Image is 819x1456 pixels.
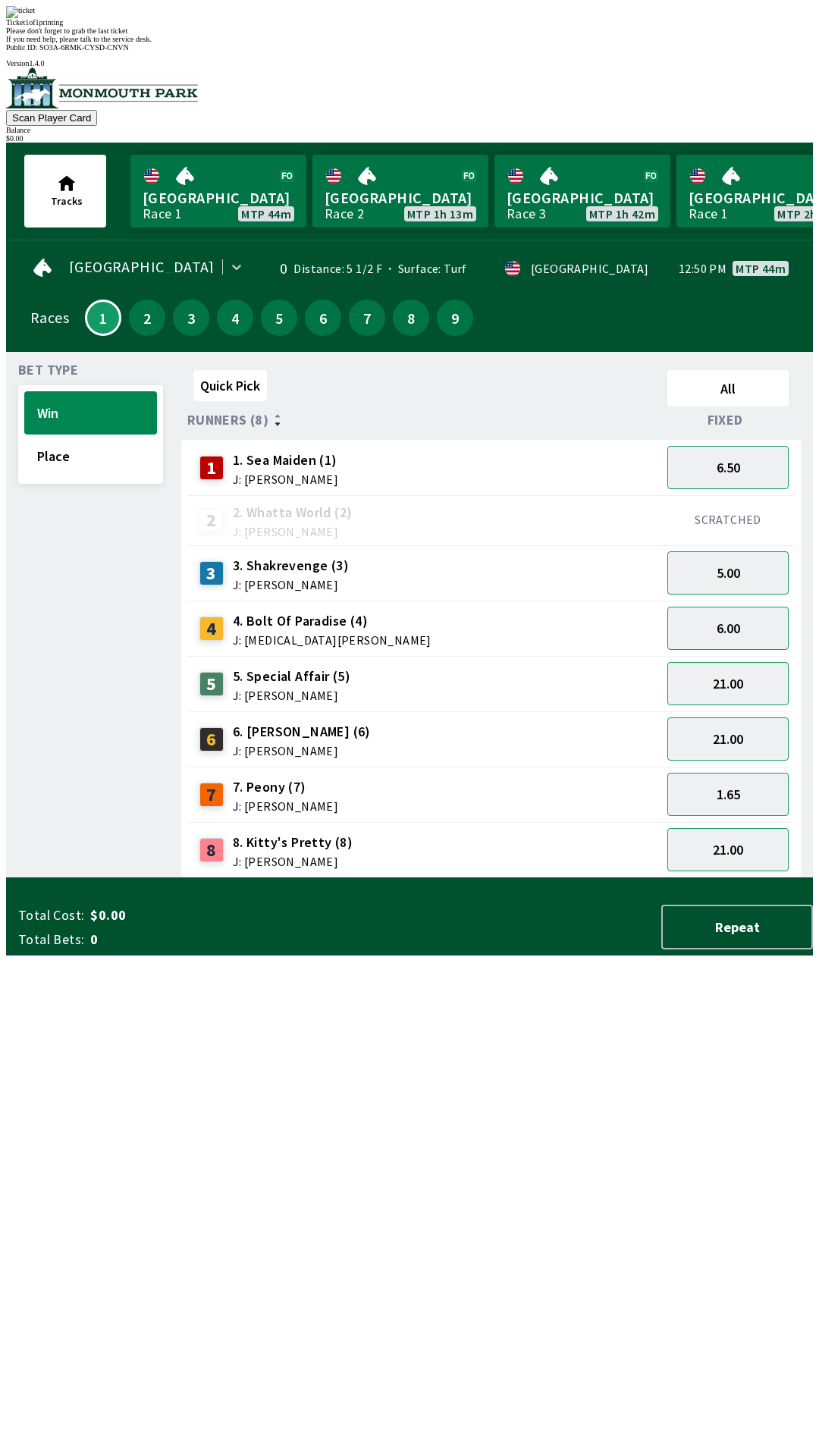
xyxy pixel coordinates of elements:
[261,300,297,336] button: 5
[713,730,743,748] span: 21.00
[241,208,291,220] span: MTP 44m
[24,155,106,227] button: Tracks
[6,27,813,35] div: Please don't forget to grab the last ticket
[6,110,97,126] button: Scan Player Card
[305,300,341,336] button: 6
[6,43,813,52] div: Public ID:
[24,435,157,478] button: Place
[133,312,162,323] span: 2
[233,526,353,538] span: J: [PERSON_NAME]
[6,126,813,134] div: Balance
[233,556,349,576] span: 3. Shakrevenge (3)
[507,188,658,208] span: [GEOGRAPHIC_DATA]
[199,727,224,752] div: 6
[717,786,740,803] span: 1.65
[717,620,740,637] span: 6.00
[382,261,467,276] span: Surface: Turf
[233,833,353,852] span: 8. Kitty's Pretty (8)
[51,194,83,208] span: Tracks
[217,300,253,336] button: 4
[407,208,473,220] span: MTP 1h 13m
[199,561,224,585] div: 3
[708,414,743,426] span: Fixed
[85,300,121,336] button: 1
[6,134,813,143] div: $ 0.00
[90,906,329,924] span: $0.00
[37,404,144,422] span: Win
[199,783,224,807] div: 7
[679,262,726,275] span: 12:50 PM
[667,607,789,650] button: 6.00
[177,312,206,323] span: 3
[199,617,224,641] div: 4
[18,906,84,924] span: Total Cost:
[173,300,209,336] button: 3
[187,414,268,426] span: Runners (8)
[200,377,260,394] span: Quick Pick
[667,512,789,527] div: SCRATCHED
[199,838,224,862] div: 8
[661,413,795,428] div: Fixed
[143,208,182,220] div: Race 1
[233,450,338,470] span: 1. Sea Maiden (1)
[589,208,655,220] span: MTP 1h 42m
[233,503,353,522] span: 2. Whatta World (2)
[221,312,249,323] span: 4
[6,67,198,108] img: venue logo
[312,155,488,227] a: [GEOGRAPHIC_DATA]Race 2MTP 1h 13m
[736,262,786,275] span: MTP 44m
[233,777,338,797] span: 7. Peony (7)
[187,413,661,428] div: Runners (8)
[309,312,337,323] span: 6
[507,208,546,220] div: Race 3
[265,312,293,323] span: 5
[90,930,329,949] span: 0
[69,261,215,273] span: [GEOGRAPHIC_DATA]
[24,391,157,435] button: Win
[667,662,789,705] button: 21.00
[233,667,350,686] span: 5. Special Affair (5)
[674,380,782,397] span: All
[233,473,338,485] span: J: [PERSON_NAME]
[233,611,431,631] span: 4. Bolt Of Paradise (4)
[713,841,743,858] span: 21.00
[233,722,371,742] span: 6. [PERSON_NAME] (6)
[397,312,425,323] span: 8
[393,300,429,336] button: 8
[130,155,306,227] a: [GEOGRAPHIC_DATA]Race 1MTP 44m
[293,261,382,276] span: Distance: 5 1/2 F
[531,262,649,275] div: [GEOGRAPHIC_DATA]
[667,370,789,406] button: All
[233,800,338,812] span: J: [PERSON_NAME]
[265,262,288,275] div: 0
[129,300,165,336] button: 2
[661,905,813,949] button: Repeat
[325,208,364,220] div: Race 2
[717,459,740,476] span: 6.50
[143,188,294,208] span: [GEOGRAPHIC_DATA]
[349,300,385,336] button: 7
[667,551,789,595] button: 5.00
[39,43,129,52] span: SO3A-6RMK-CYSD-CNVN
[689,208,728,220] div: Race 1
[193,370,267,401] button: Quick Pick
[90,314,116,322] span: 1
[199,508,224,532] div: 2
[675,918,799,936] span: Repeat
[18,364,78,376] span: Bet Type
[713,675,743,692] span: 21.00
[233,634,431,646] span: J: [MEDICAL_DATA][PERSON_NAME]
[353,312,381,323] span: 7
[6,6,35,18] img: ticket
[6,59,813,67] div: Version 1.4.0
[325,188,476,208] span: [GEOGRAPHIC_DATA]
[6,35,152,43] span: If you need help, please talk to the service desk.
[233,745,371,757] span: J: [PERSON_NAME]
[667,828,789,871] button: 21.00
[437,300,473,336] button: 9
[199,672,224,696] div: 5
[667,717,789,761] button: 21.00
[37,447,144,465] span: Place
[18,930,84,949] span: Total Bets:
[667,773,789,816] button: 1.65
